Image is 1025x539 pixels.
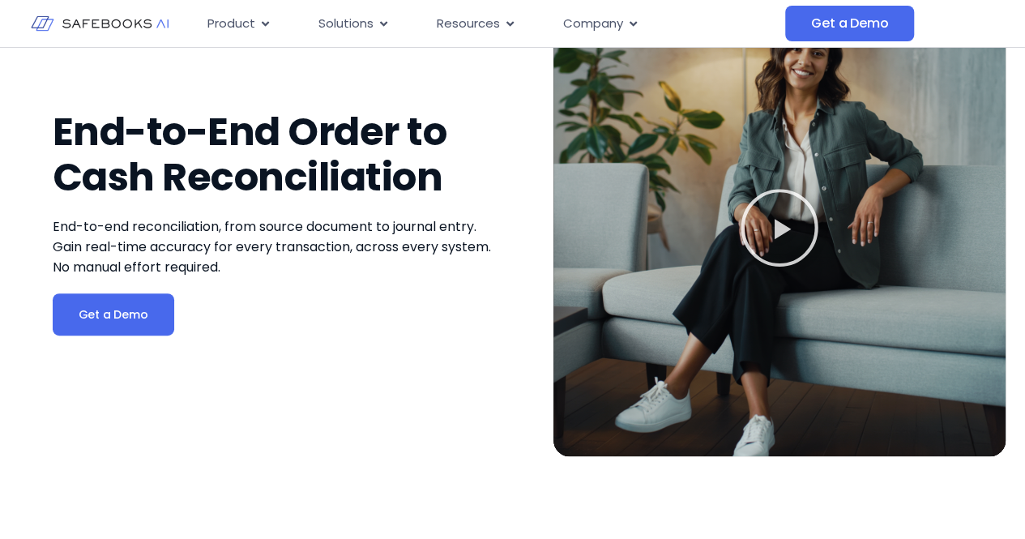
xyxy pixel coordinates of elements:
[53,293,174,336] a: Get a Demo
[563,15,623,33] span: Company
[437,15,500,33] span: Resources
[79,306,148,323] span: Get a Demo
[194,8,785,40] nav: Menu
[785,6,914,41] a: Get a Demo
[53,217,491,276] span: End-to-end reconciliation, from source document to journal entry. Gain real-time accuracy for eve...
[53,109,505,200] h1: End-to-End Order to Cash Reconciliation
[739,187,820,273] div: Play Video
[811,15,888,32] span: Get a Demo
[318,15,374,33] span: Solutions
[207,15,255,33] span: Product
[194,8,785,40] div: Menu Toggle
